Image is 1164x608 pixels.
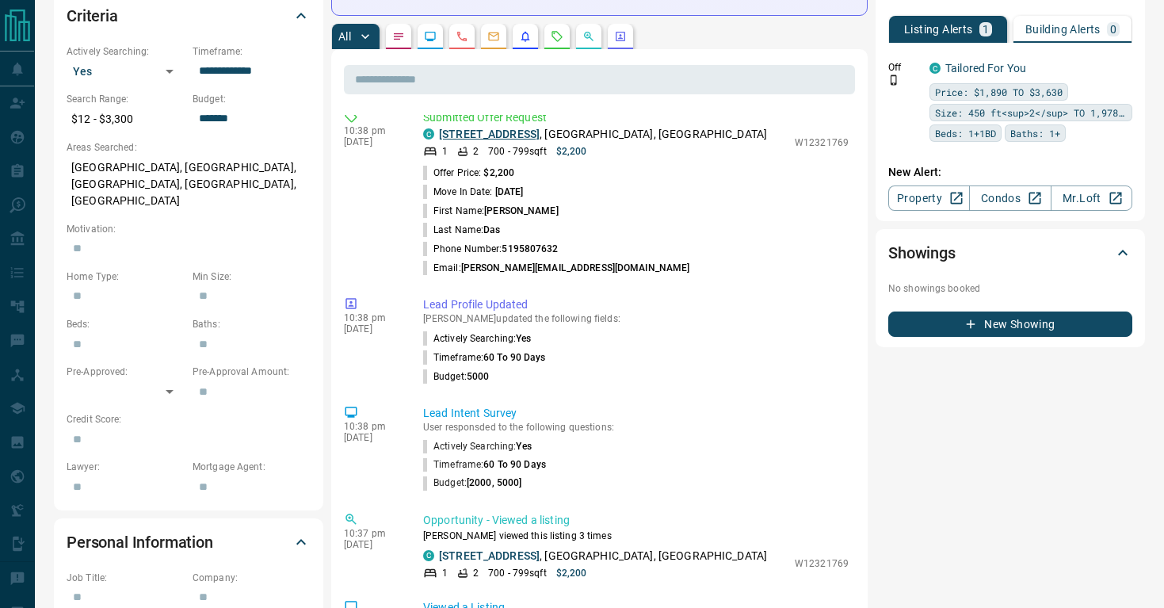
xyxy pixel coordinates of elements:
[67,412,311,426] p: Credit Score:
[516,333,531,344] span: Yes
[614,30,627,43] svg: Agent Actions
[423,166,514,180] p: Offer Price:
[67,270,185,284] p: Home Type:
[423,476,521,490] p: budget :
[442,566,448,580] p: 1
[423,405,849,422] p: Lead Intent Survey
[67,460,185,474] p: Lawyer:
[423,369,489,384] p: Budget :
[344,421,399,432] p: 10:38 pm
[67,106,185,132] p: $12 - $3,300
[888,281,1132,296] p: No showings booked
[423,512,849,529] p: Opportunity - Viewed a listing
[423,296,849,313] p: Lead Profile Updated
[483,224,500,235] span: Das
[67,92,185,106] p: Search Range:
[338,31,351,42] p: All
[423,261,689,275] p: Email:
[888,185,970,211] a: Property
[983,24,989,35] p: 1
[473,566,479,580] p: 2
[795,556,849,571] p: W12321769
[344,136,399,147] p: [DATE]
[344,323,399,335] p: [DATE]
[193,571,311,585] p: Company:
[67,523,311,561] div: Personal Information
[929,63,941,74] div: condos.ca
[423,458,546,472] p: timeframe :
[344,125,399,136] p: 10:38 pm
[461,262,690,273] span: [PERSON_NAME][EMAIL_ADDRESS][DOMAIN_NAME]
[344,528,399,539] p: 10:37 pm
[502,243,558,254] span: 5195807632
[483,459,546,470] span: 60 to 90 days
[423,223,500,237] p: Last Name:
[467,371,489,382] span: 5000
[423,350,546,365] p: Timeframe :
[888,240,956,266] h2: Showings
[488,566,546,580] p: 700 - 799 sqft
[67,59,185,84] div: Yes
[439,548,767,564] p: , [GEOGRAPHIC_DATA], [GEOGRAPHIC_DATA]
[969,185,1051,211] a: Condos
[483,352,545,363] span: 60 to 90 days
[888,60,920,75] p: Off
[935,105,1127,120] span: Size: 450 ft<sup>2</sup> TO 1,978 ft<sup>2</sup>
[423,204,559,218] p: First Name:
[423,109,849,126] p: Submitted Offer Request
[67,140,311,155] p: Areas Searched:
[439,126,767,143] p: , [GEOGRAPHIC_DATA], [GEOGRAPHIC_DATA]
[193,270,311,284] p: Min Size:
[473,144,479,159] p: 2
[193,317,311,331] p: Baths:
[67,155,311,214] p: [GEOGRAPHIC_DATA], [GEOGRAPHIC_DATA], [GEOGRAPHIC_DATA], [GEOGRAPHIC_DATA], [GEOGRAPHIC_DATA]
[904,24,973,35] p: Listing Alerts
[423,331,532,346] p: Actively Searching :
[551,30,563,43] svg: Requests
[483,167,514,178] span: $2,200
[67,44,185,59] p: Actively Searching:
[556,144,587,159] p: $2,200
[1025,24,1101,35] p: Building Alerts
[888,312,1132,337] button: New Showing
[945,62,1026,75] a: Tailored For You
[442,144,448,159] p: 1
[423,550,434,561] div: condos.ca
[423,313,849,324] p: [PERSON_NAME] updated the following fields:
[67,571,185,585] p: Job Title:
[193,92,311,106] p: Budget:
[344,539,399,550] p: [DATE]
[439,128,540,140] a: [STREET_ADDRESS]
[423,128,434,140] div: condos.ca
[1051,185,1132,211] a: Mr.Loft
[488,144,546,159] p: 700 - 799 sqft
[67,222,311,236] p: Motivation:
[67,365,185,379] p: Pre-Approved:
[935,125,996,141] span: Beds: 1+1BD
[888,164,1132,181] p: New Alert:
[392,30,405,43] svg: Notes
[467,477,522,488] span: [2000, 5000]
[423,529,849,543] p: [PERSON_NAME] viewed this listing 3 times
[423,185,523,199] p: Move In Date:
[193,365,311,379] p: Pre-Approval Amount:
[193,44,311,59] p: Timeframe:
[1110,24,1116,35] p: 0
[424,30,437,43] svg: Lead Browsing Activity
[935,84,1063,100] span: Price: $1,890 TO $3,630
[423,440,532,453] p: actively searching :
[1010,125,1060,141] span: Baths: 1+
[888,234,1132,272] div: Showings
[67,317,185,331] p: Beds:
[888,75,899,86] svg: Push Notification Only
[516,441,531,452] span: Yes
[344,312,399,323] p: 10:38 pm
[795,136,849,150] p: W12321769
[423,422,849,433] p: User responsded to the following questions:
[556,566,587,580] p: $2,200
[495,186,524,197] span: [DATE]
[582,30,595,43] svg: Opportunities
[456,30,468,43] svg: Calls
[67,3,118,29] h2: Criteria
[423,242,559,256] p: Phone Number:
